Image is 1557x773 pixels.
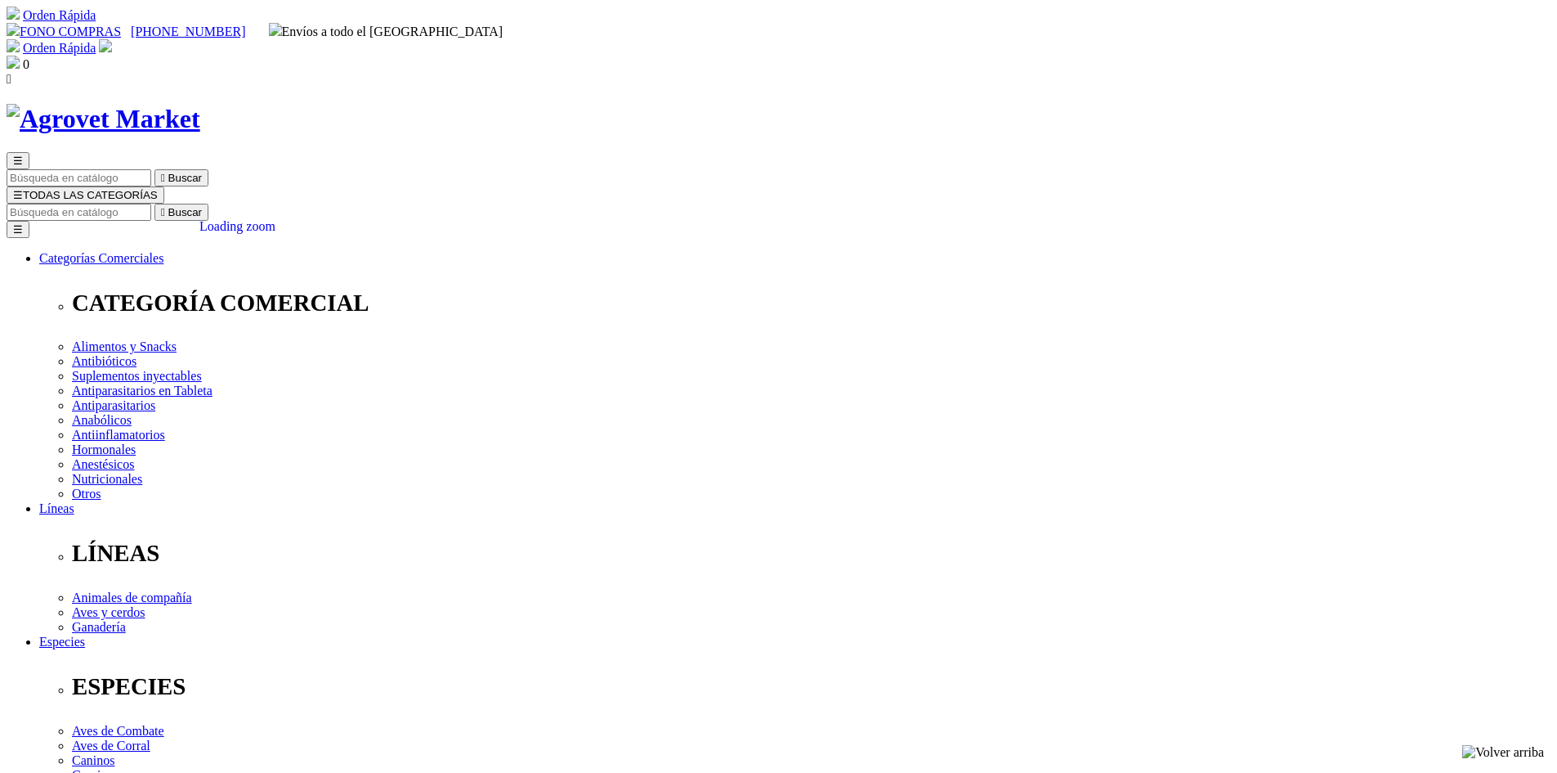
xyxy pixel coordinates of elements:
i:  [7,72,11,86]
a: Antiinflamatorios [72,428,165,442]
button: ☰ [7,152,29,169]
a: Suplementos inyectables [72,369,202,383]
img: shopping-cart.svg [7,7,20,20]
a: Líneas [39,501,74,515]
a: Nutricionales [72,472,142,486]
a: Otros [72,487,101,501]
a: Antibióticos [72,354,136,368]
button:  Buscar [154,204,208,221]
a: Ganadería [72,620,126,634]
a: Anestésicos [72,457,134,471]
a: Anabólicos [72,413,132,427]
button:  Buscar [154,169,208,187]
p: LÍNEAS [72,540,1550,567]
span: 0 [23,57,29,71]
img: user.svg [99,39,112,52]
a: Aves y cerdos [72,605,145,619]
a: FONO COMPRAS [7,25,121,38]
img: shopping-cart.svg [7,39,20,52]
img: delivery-truck.svg [269,23,282,36]
img: shopping-bag.svg [7,56,20,69]
input: Buscar [7,169,151,187]
p: CATEGORÍA COMERCIAL [72,290,1550,317]
button: ☰TODAS LAS CATEGORÍAS [7,187,164,204]
a: Animales de compañía [72,591,192,604]
span: Buscar [168,172,202,184]
a: Categorías Comerciales [39,251,163,265]
i:  [161,172,165,184]
a: Hormonales [72,443,136,456]
i:  [161,206,165,218]
a: Aves de Corral [72,739,150,753]
a: Alimentos y Snacks [72,339,177,353]
span: Buscar [168,206,202,218]
button: ☰ [7,221,29,238]
a: Especies [39,635,85,649]
a: Acceda a su cuenta de cliente [99,41,112,55]
span: ☰ [13,189,23,201]
img: phone.svg [7,23,20,36]
a: Orden Rápida [23,41,96,55]
input: Buscar [7,204,151,221]
a: Caninos [72,753,114,767]
a: Orden Rápida [23,8,96,22]
p: ESPECIES [72,673,1550,700]
a: Antiparasitarios en Tableta [72,384,213,398]
img: Agrovet Market [7,104,200,134]
a: [PHONE_NUMBER] [131,25,245,38]
span: ☰ [13,155,23,167]
a: Antiparasitarios [72,398,155,412]
span: Envíos a todo el [GEOGRAPHIC_DATA] [269,25,503,38]
a: Aves de Combate [72,724,164,738]
img: Volver arriba [1462,745,1544,760]
div: Loading zoom [199,219,275,234]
